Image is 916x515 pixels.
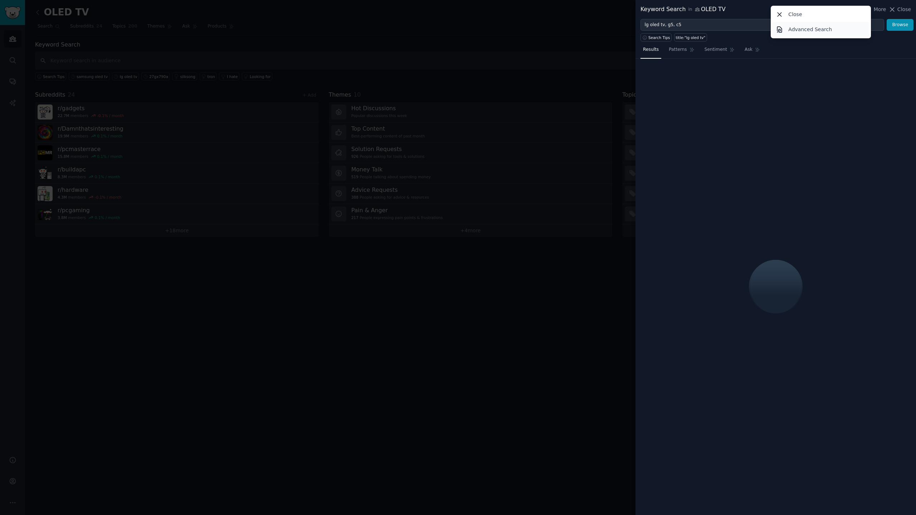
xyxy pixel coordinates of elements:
[640,44,661,59] a: Results
[772,22,870,37] a: Advanced Search
[866,6,886,13] button: More
[640,33,672,42] button: Search Tips
[897,6,911,13] span: Close
[705,47,727,53] span: Sentiment
[688,6,692,13] span: in
[745,47,752,53] span: Ask
[640,5,726,14] div: Keyword Search OLED TV
[640,19,884,31] input: Try a keyword related to your business
[643,47,659,53] span: Results
[788,11,802,18] p: Close
[676,35,706,40] div: title:"lg oled tv"
[887,19,913,31] button: Browse
[788,26,832,33] p: Advanced Search
[742,44,762,59] a: Ask
[674,33,707,42] a: title:"lg oled tv"
[666,44,697,59] a: Patterns
[888,6,911,13] button: Close
[669,47,687,53] span: Patterns
[874,6,886,13] span: More
[702,44,737,59] a: Sentiment
[648,35,670,40] span: Search Tips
